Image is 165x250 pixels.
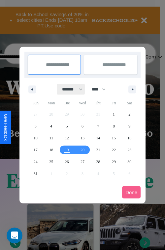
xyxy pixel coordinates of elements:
iframe: Intercom live chat [7,228,22,243]
button: 4 [43,120,59,132]
span: 25 [49,156,53,168]
button: 12 [59,132,75,144]
span: 8 [113,120,115,132]
button: 6 [75,120,90,132]
button: 30 [122,156,137,168]
span: 2 [128,108,130,120]
span: Fri [106,98,121,108]
button: 28 [90,156,106,168]
span: Sat [122,98,137,108]
span: 22 [112,144,116,156]
button: 24 [28,156,43,168]
button: 20 [75,144,90,156]
button: 19 [59,144,75,156]
span: 7 [97,120,99,132]
span: 19 [65,144,69,156]
span: 26 [65,156,69,168]
span: Thu [90,98,106,108]
button: 17 [28,144,43,156]
span: 28 [96,156,100,168]
span: 5 [66,120,68,132]
button: 27 [75,156,90,168]
span: 27 [81,156,84,168]
button: 9 [122,120,137,132]
span: 16 [127,132,131,144]
span: Wed [75,98,90,108]
button: 26 [59,156,75,168]
button: 2 [122,108,137,120]
span: 13 [81,132,84,144]
span: 1 [113,108,115,120]
button: Done [122,186,141,198]
span: 6 [82,120,83,132]
span: Tue [59,98,75,108]
button: 22 [106,144,121,156]
button: 1 [106,108,121,120]
span: 29 [112,156,116,168]
span: 11 [49,132,53,144]
button: 3 [28,120,43,132]
span: 9 [128,120,130,132]
button: 15 [106,132,121,144]
span: 23 [127,144,131,156]
span: Sun [28,98,43,108]
span: 17 [34,144,38,156]
button: 7 [90,120,106,132]
button: 29 [106,156,121,168]
span: 24 [34,156,38,168]
button: 16 [122,132,137,144]
button: 14 [90,132,106,144]
span: 4 [50,120,52,132]
button: 5 [59,120,75,132]
span: 30 [127,156,131,168]
span: 31 [34,168,38,180]
button: 11 [43,132,59,144]
button: 18 [43,144,59,156]
button: 21 [90,144,106,156]
span: 14 [96,132,100,144]
button: 25 [43,156,59,168]
span: 3 [35,120,37,132]
span: 18 [49,144,53,156]
span: 12 [65,132,69,144]
span: Mon [43,98,59,108]
button: 8 [106,120,121,132]
button: 31 [28,168,43,180]
div: Give Feedback [3,114,8,141]
button: 23 [122,144,137,156]
span: 10 [34,132,38,144]
span: 15 [112,132,116,144]
button: 13 [75,132,90,144]
span: 21 [96,144,100,156]
span: 20 [81,144,84,156]
button: 10 [28,132,43,144]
